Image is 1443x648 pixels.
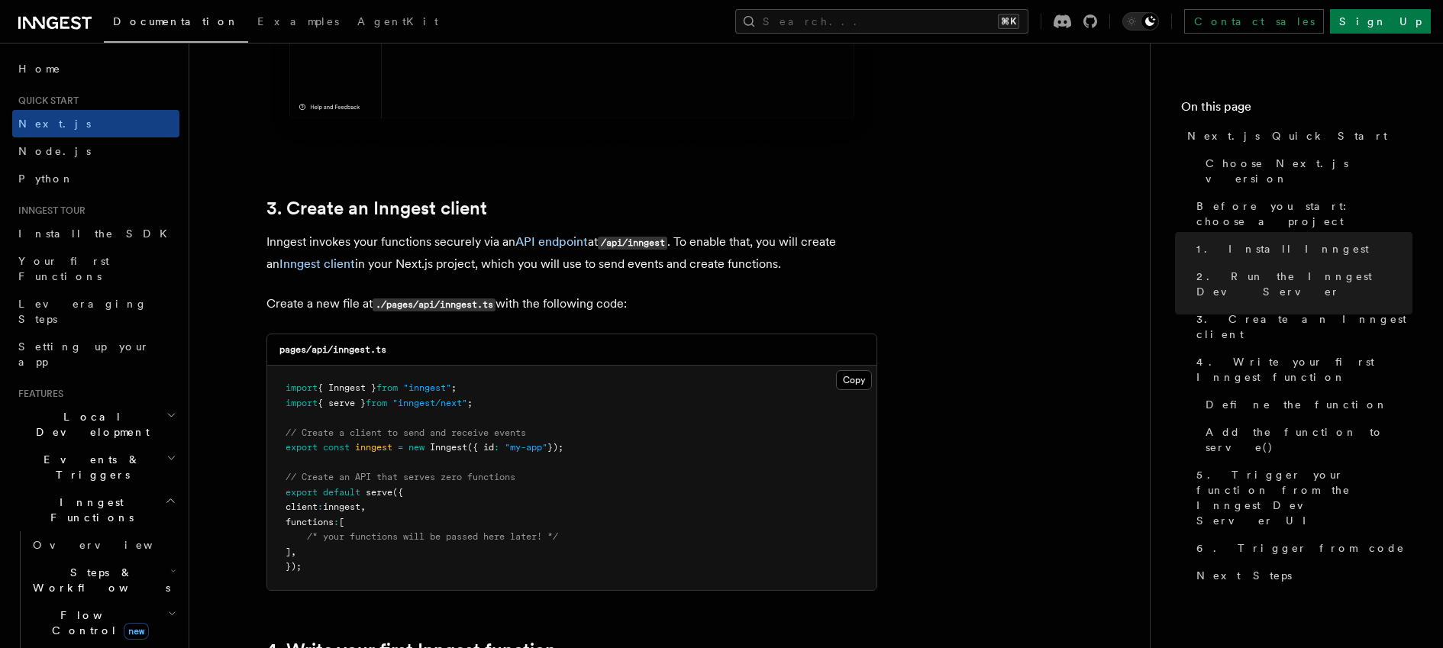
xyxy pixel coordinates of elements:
a: Inngest client [279,256,355,271]
a: 3. Create an Inngest client [1190,305,1412,348]
code: /api/inngest [598,237,667,250]
span: export [286,442,318,453]
span: new [408,442,425,453]
span: 5. Trigger your function from the Inngest Dev Server UI [1196,467,1412,528]
span: Next Steps [1196,568,1292,583]
span: Leveraging Steps [18,298,147,325]
button: Local Development [12,403,179,446]
a: API endpoint [515,234,588,249]
span: Next.js [18,118,91,130]
a: Overview [27,531,179,559]
span: Events & Triggers [12,452,166,482]
span: Local Development [12,409,166,440]
button: Inngest Functions [12,488,179,531]
a: Next.js [12,110,179,137]
span: Examples [257,15,339,27]
span: : [494,442,499,453]
span: // Create an API that serves zero functions [286,472,515,482]
a: AgentKit [348,5,447,41]
span: Next.js Quick Start [1187,128,1387,143]
a: Contact sales [1184,9,1324,34]
a: 3. Create an Inngest client [266,198,487,219]
button: Flow Controlnew [27,601,179,644]
span: from [376,382,398,393]
span: }); [547,442,563,453]
span: : [334,517,339,527]
span: : [318,501,323,512]
span: Define the function [1206,397,1388,412]
span: Quick start [12,95,79,107]
span: import [286,382,318,393]
a: Examples [248,5,348,41]
span: inngest [323,501,360,512]
a: Next Steps [1190,562,1412,589]
a: 6. Trigger from code [1190,534,1412,562]
span: Inngest [430,442,467,453]
a: Sign Up [1330,9,1431,34]
span: Setting up your app [18,340,150,368]
a: Next.js Quick Start [1181,122,1412,150]
span: = [398,442,403,453]
span: ; [451,382,457,393]
span: Add the function to serve() [1206,424,1412,455]
a: Choose Next.js version [1199,150,1412,192]
span: "my-app" [505,442,547,453]
button: Toggle dark mode [1122,12,1159,31]
span: functions [286,517,334,527]
a: Setting up your app [12,333,179,376]
span: ({ [392,487,403,498]
span: Overview [33,539,190,551]
a: Documentation [104,5,248,43]
span: Node.js [18,145,91,157]
a: Leveraging Steps [12,290,179,333]
span: // Create a client to send and receive events [286,427,526,438]
span: import [286,398,318,408]
span: inngest [355,442,392,453]
code: ./pages/api/inngest.ts [373,298,496,311]
span: 4. Write your first Inngest function [1196,354,1412,385]
a: Define the function [1199,391,1412,418]
span: Inngest tour [12,205,86,217]
button: Search...⌘K [735,9,1028,34]
span: Flow Control [27,608,168,638]
span: Install the SDK [18,227,176,240]
span: AgentKit [357,15,438,27]
button: Steps & Workflows [27,559,179,601]
span: Home [18,61,61,76]
a: 1. Install Inngest [1190,235,1412,263]
a: Node.js [12,137,179,165]
span: Your first Functions [18,255,109,282]
button: Events & Triggers [12,446,179,488]
a: Home [12,55,179,82]
span: , [291,546,296,557]
span: from [366,398,387,408]
a: Your first Functions [12,247,179,290]
span: 6. Trigger from code [1196,540,1405,556]
p: Create a new file at with the following code: [266,293,877,315]
span: ({ id [467,442,494,453]
a: Before you start: choose a project [1190,192,1412,235]
span: ] [286,546,291,557]
span: Choose Next.js version [1206,156,1412,186]
span: Python [18,172,74,185]
a: 5. Trigger your function from the Inngest Dev Server UI [1190,461,1412,534]
span: }); [286,561,302,572]
h4: On this page [1181,98,1412,122]
button: Copy [836,370,872,390]
span: serve [366,487,392,498]
span: client [286,501,318,512]
a: Install the SDK [12,220,179,247]
span: default [323,487,360,498]
a: 4. Write your first Inngest function [1190,348,1412,391]
a: Python [12,165,179,192]
a: 2. Run the Inngest Dev Server [1190,263,1412,305]
span: "inngest/next" [392,398,467,408]
span: 1. Install Inngest [1196,241,1369,256]
span: new [124,623,149,640]
span: export [286,487,318,498]
p: Inngest invokes your functions securely via an at . To enable that, you will create an in your Ne... [266,231,877,275]
span: ; [467,398,473,408]
span: Documentation [113,15,239,27]
span: , [360,501,366,512]
a: Add the function to serve() [1199,418,1412,461]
